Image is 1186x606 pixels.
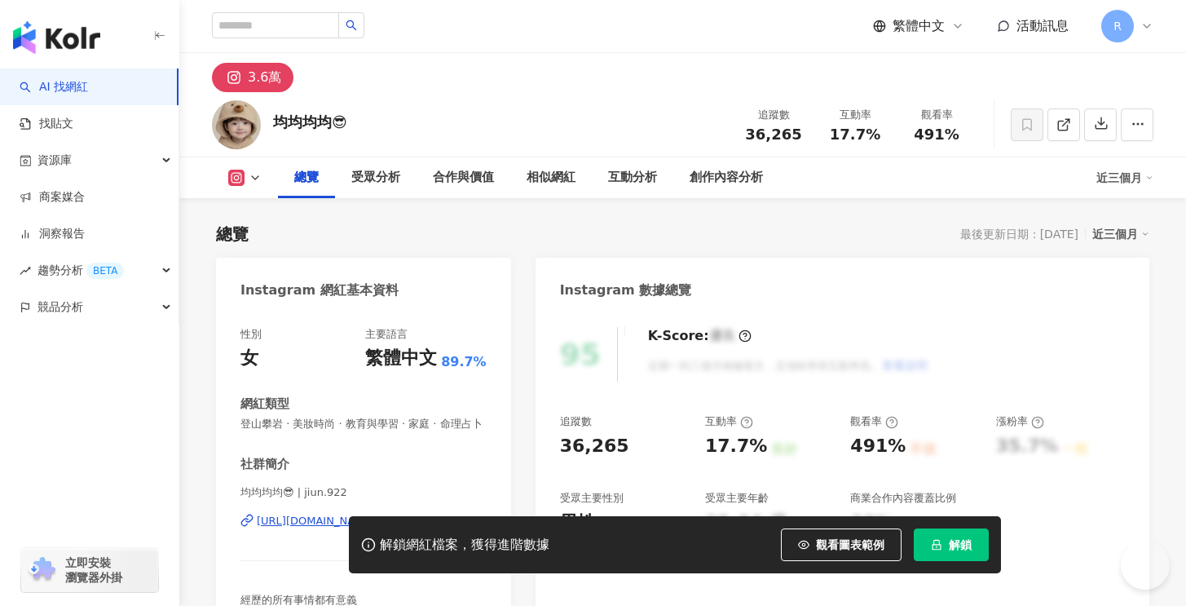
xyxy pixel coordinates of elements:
div: K-Score : [648,327,752,345]
div: 近三個月 [1096,165,1153,191]
div: 男性 [560,511,596,536]
span: 登山攀岩 · 美妝時尚 · 教育與學習 · 家庭 · 命理占卜 [240,417,487,431]
div: 社群簡介 [240,456,289,473]
div: 受眾分析 [351,168,400,188]
span: 競品分析 [37,289,83,325]
div: Instagram 數據總覽 [560,281,692,299]
img: logo [13,21,100,54]
div: 均均均均😎 [273,112,347,132]
img: chrome extension [26,557,58,583]
div: 互動分析 [608,168,657,188]
div: 網紅類型 [240,396,289,413]
div: 商業合作內容覆蓋比例 [850,491,956,506]
div: 3.6萬 [248,66,281,89]
div: 互動率 [705,414,753,429]
span: 資源庫 [37,142,72,179]
button: 解鎖 [914,529,989,561]
span: R [1113,17,1122,35]
img: KOL Avatar [212,100,261,149]
div: 觀看率 [906,107,968,123]
a: searchAI 找網紅 [20,79,88,95]
span: search [346,20,357,31]
span: 17.7% [830,126,880,143]
div: 受眾主要年齡 [705,491,769,506]
span: 觀看圖表範例 [816,538,884,551]
span: rise [20,265,31,276]
div: 創作內容分析 [690,168,763,188]
div: 17.7% [705,434,767,459]
a: 洞察報告 [20,226,85,242]
span: 36,265 [745,126,801,143]
span: 491% [914,126,959,143]
span: 89.7% [441,353,487,371]
div: 追蹤數 [560,414,592,429]
span: 立即安裝 瀏覽器外掛 [65,555,122,585]
button: 觀看圖表範例 [781,529,902,561]
div: 追蹤數 [743,107,805,123]
span: 繁體中文 [893,17,945,35]
a: 商案媒合 [20,189,85,206]
div: 受眾主要性別 [560,491,624,506]
div: 總覽 [294,168,319,188]
span: 趨勢分析 [37,252,124,289]
div: [URL][DOMAIN_NAME] [257,514,375,529]
div: 相似網紅 [527,168,575,188]
div: 合作與價值 [433,168,494,188]
div: 女 [240,346,258,371]
div: 性別 [240,327,262,342]
div: 繁體中文 [365,346,437,371]
div: 漲粉率 [996,414,1044,429]
div: 主要語言 [365,327,408,342]
div: 近三個月 [1092,223,1149,245]
div: Instagram 網紅基本資料 [240,281,399,299]
div: 觀看率 [850,414,898,429]
a: [URL][DOMAIN_NAME] [240,514,487,529]
div: 最後更新日期：[DATE] [960,228,1078,241]
div: BETA [86,263,124,279]
div: 總覽 [216,223,249,245]
button: 3.6萬 [212,63,293,92]
div: 36,265 [560,434,629,459]
span: 活動訊息 [1016,18,1069,33]
a: 找貼文 [20,116,73,132]
div: 491% [850,434,906,459]
span: 均均均均😎 | jiun.922 [240,485,487,500]
div: 互動率 [824,107,886,123]
div: 解鎖網紅檔案，獲得進階數據 [380,537,549,554]
a: chrome extension立即安裝 瀏覽器外掛 [21,548,158,592]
